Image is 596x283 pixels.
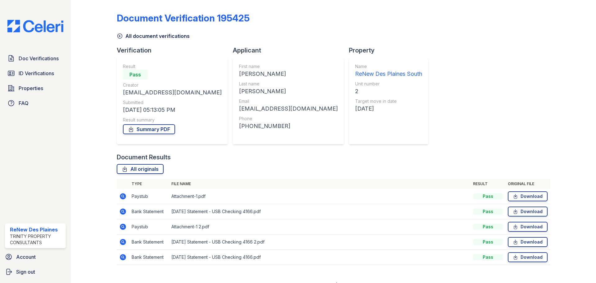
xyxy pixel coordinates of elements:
[355,63,422,78] a: Name ReNew Des Plaines South
[2,20,68,32] img: CE_Logo_Blue-a8612792a0a2168367f1c8372b55b34899dd931a85d93a1a3d3e32e68fde9ad4.png
[508,237,548,247] a: Download
[355,63,422,70] div: Name
[16,268,35,276] span: Sign out
[117,32,190,40] a: All document verifications
[169,219,471,235] td: Attachment-1 2.pdf
[239,98,338,104] div: Email
[129,219,169,235] td: Paystub
[5,52,66,65] a: Doc Verifications
[473,254,503,260] div: Pass
[505,179,550,189] th: Original file
[2,266,68,278] a: Sign out
[16,253,36,261] span: Account
[129,235,169,250] td: Bank Statement
[5,67,66,80] a: ID Verifications
[117,46,233,55] div: Verification
[123,70,148,80] div: Pass
[19,55,59,62] span: Doc Verifications
[355,70,422,78] div: ReNew Des Plaines South
[355,104,422,113] div: [DATE]
[19,84,43,92] span: Properties
[169,189,471,204] td: Attachment-1.pdf
[239,116,338,122] div: Phone
[10,226,63,233] div: ReNew Des Plaines
[239,63,338,70] div: First name
[471,179,505,189] th: Result
[239,70,338,78] div: [PERSON_NAME]
[5,82,66,94] a: Properties
[169,179,471,189] th: File name
[19,99,29,107] span: FAQ
[349,46,433,55] div: Property
[129,204,169,219] td: Bank Statement
[239,122,338,130] div: [PHONE_NUMBER]
[10,233,63,246] div: Trinity Property Consultants
[508,191,548,201] a: Download
[123,63,222,70] div: Result
[355,81,422,87] div: Unit number
[508,222,548,232] a: Download
[473,239,503,245] div: Pass
[117,153,171,162] div: Document Results
[473,208,503,215] div: Pass
[473,224,503,230] div: Pass
[19,70,54,77] span: ID Verifications
[169,250,471,265] td: [DATE] Statement - USB Checking 4166.pdf
[508,207,548,217] a: Download
[239,87,338,96] div: [PERSON_NAME]
[123,106,222,114] div: [DATE] 05:13:05 PM
[169,204,471,219] td: [DATE] Statement - USB Checking 4166.pdf
[239,81,338,87] div: Last name
[123,88,222,97] div: [EMAIL_ADDRESS][DOMAIN_NAME]
[2,251,68,263] a: Account
[123,82,222,88] div: Creator
[123,99,222,106] div: Submitted
[233,46,349,55] div: Applicant
[570,258,590,277] iframe: chat widget
[123,117,222,123] div: Result summary
[129,179,169,189] th: Type
[129,189,169,204] td: Paystub
[5,97,66,109] a: FAQ
[117,12,250,24] div: Document Verification 195425
[117,164,164,174] a: All originals
[129,250,169,265] td: Bank Statement
[508,252,548,262] a: Download
[355,98,422,104] div: Target move in date
[355,87,422,96] div: 2
[123,124,175,134] a: Summary PDF
[239,104,338,113] div: [EMAIL_ADDRESS][DOMAIN_NAME]
[169,235,471,250] td: [DATE] Statement - USB Checking 4166 2.pdf
[473,193,503,199] div: Pass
